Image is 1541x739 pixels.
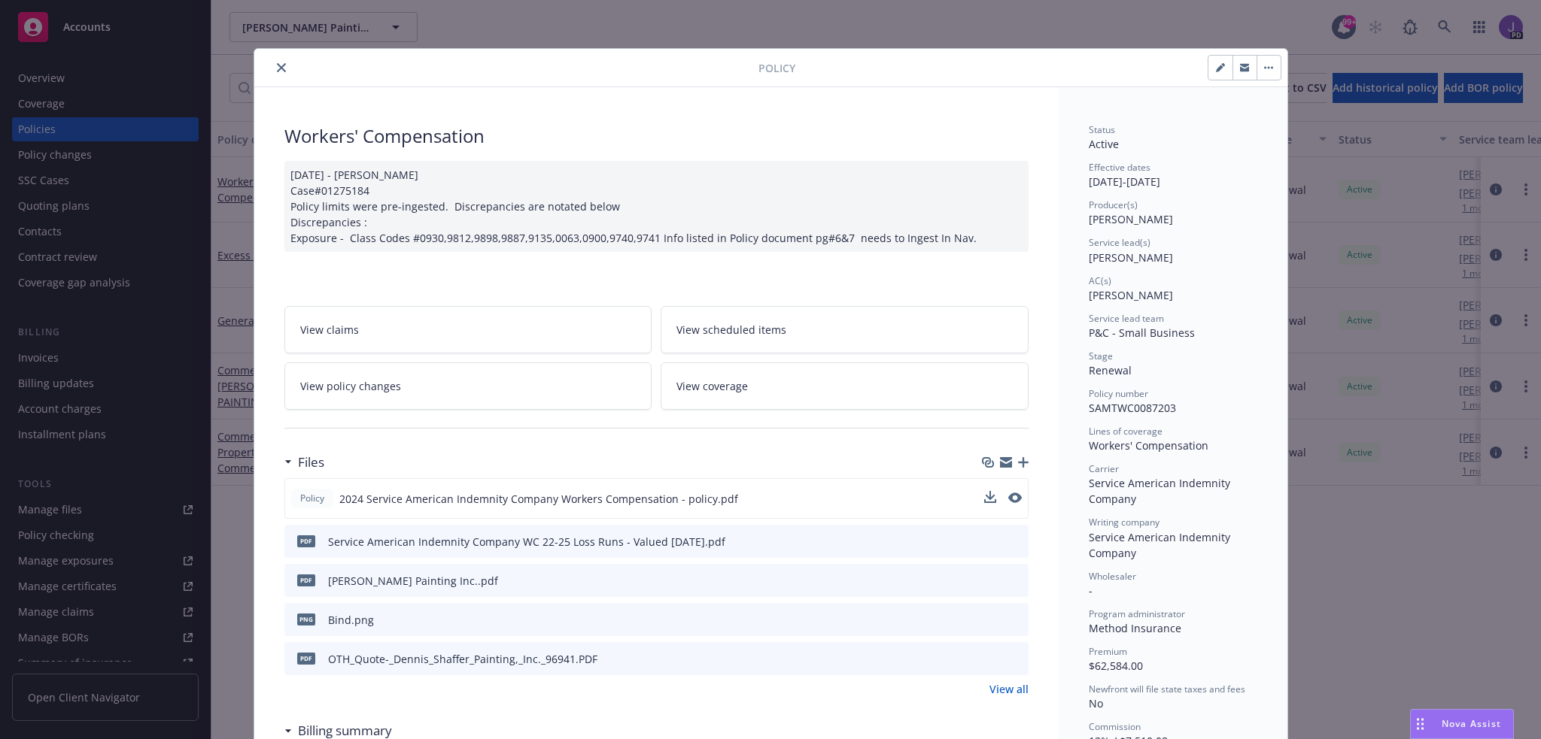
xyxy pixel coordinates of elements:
[758,60,795,76] span: Policy
[1089,350,1113,362] span: Stage
[284,453,324,472] div: Files
[1089,720,1141,733] span: Commission
[284,362,652,410] a: View policy changes
[1089,621,1181,635] span: Method Insurance
[328,612,374,628] div: Bind.png
[284,123,1029,149] div: Workers' Compensation
[1089,425,1163,438] span: Lines of coverage
[1089,645,1127,658] span: Premium
[1089,274,1111,287] span: AC(s)
[1089,363,1132,377] span: Renewal
[1009,651,1023,667] button: preview file
[1089,123,1115,136] span: Status
[1089,516,1160,529] span: Writing company
[984,491,996,503] button: download file
[297,574,315,586] span: pdf
[1089,401,1176,415] span: SAMTWC0087203
[328,651,597,667] div: OTH_Quote-_Dennis_Shaffer_Painting,_Inc._96941.PDF
[297,492,327,505] span: Policy
[1089,250,1173,265] span: [PERSON_NAME]
[297,653,315,664] span: PDF
[1089,387,1148,400] span: Policy number
[1009,612,1023,628] button: preview file
[1089,696,1103,710] span: No
[300,322,359,338] span: View claims
[300,378,401,394] span: View policy changes
[1410,709,1514,739] button: Nova Assist
[297,613,315,625] span: png
[1089,326,1195,340] span: P&C - Small Business
[328,534,725,550] div: Service American Indemnity Company WC 22-25 Loss Runs - Valued [DATE].pdf
[1089,570,1136,583] span: Wholesaler
[339,491,738,507] span: 2024 Service American Indemnity Company Workers Compensation - policy.pdf
[1009,534,1023,550] button: preview file
[1089,288,1173,302] span: [PERSON_NAME]
[284,306,652,353] a: View claims
[1089,683,1245,695] span: Newfront will file state taxes and fees
[985,651,997,667] button: download file
[989,681,1029,697] a: View all
[676,322,786,338] span: View scheduled items
[1411,710,1430,738] div: Drag to move
[1089,659,1143,673] span: $62,584.00
[1089,198,1138,211] span: Producer(s)
[1089,161,1150,174] span: Effective dates
[297,535,315,547] span: pdf
[1089,312,1164,325] span: Service lead team
[1089,476,1233,506] span: Service American Indemnity Company
[1008,492,1022,503] button: preview file
[1089,137,1119,151] span: Active
[1009,573,1023,589] button: preview file
[284,161,1029,252] div: [DATE] - [PERSON_NAME] Case#01275184 Policy limits were pre-ingested. Discrepancies are notated b...
[985,573,997,589] button: download file
[1089,607,1185,620] span: Program administrator
[328,573,498,589] div: [PERSON_NAME] Painting Inc..pdf
[1089,236,1150,249] span: Service lead(s)
[984,491,996,507] button: download file
[676,378,748,394] span: View coverage
[1089,530,1233,560] span: Service American Indemnity Company
[298,453,324,472] h3: Files
[1089,583,1093,598] span: -
[1442,717,1501,730] span: Nova Assist
[661,362,1029,410] a: View coverage
[985,612,997,628] button: download file
[661,306,1029,353] a: View scheduled items
[1089,438,1257,453] div: Workers' Compensation
[1089,462,1119,475] span: Carrier
[1089,212,1173,226] span: [PERSON_NAME]
[1089,161,1257,189] div: [DATE] - [DATE]
[1008,491,1022,507] button: preview file
[985,534,997,550] button: download file
[272,59,290,77] button: close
